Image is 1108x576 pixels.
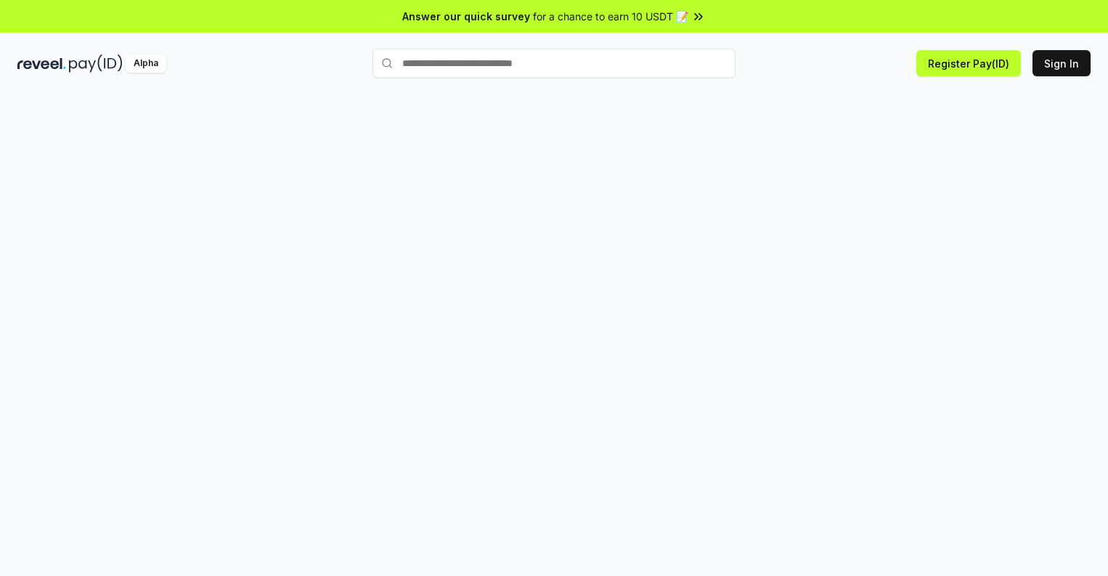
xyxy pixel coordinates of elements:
[69,54,123,73] img: pay_id
[916,50,1021,76] button: Register Pay(ID)
[17,54,66,73] img: reveel_dark
[1032,50,1091,76] button: Sign In
[533,9,688,24] span: for a chance to earn 10 USDT 📝
[126,54,166,73] div: Alpha
[402,9,530,24] span: Answer our quick survey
